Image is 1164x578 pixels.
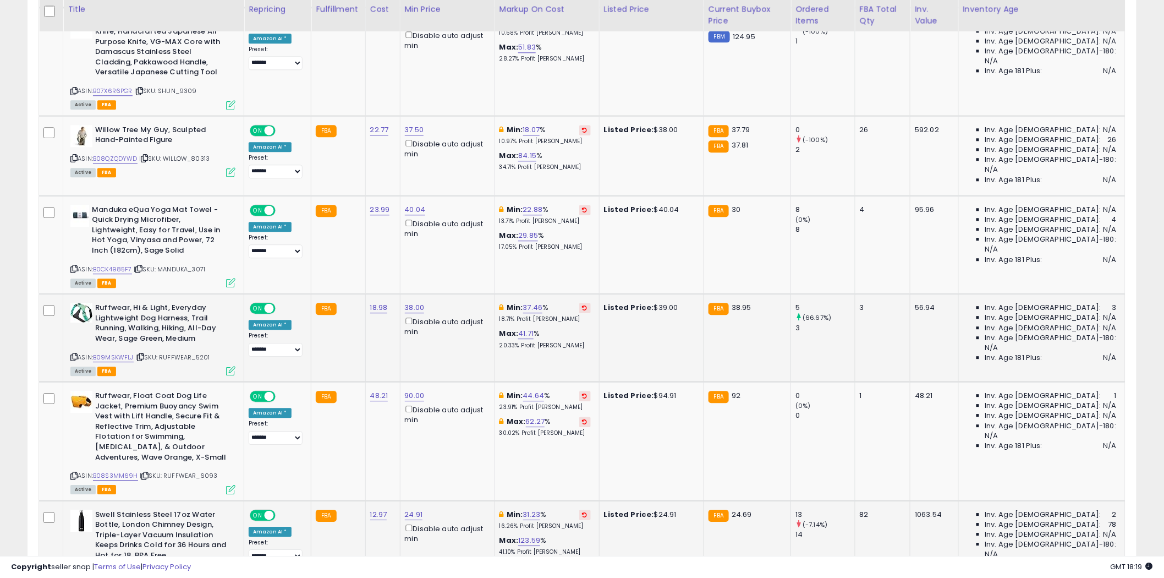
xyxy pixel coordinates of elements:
div: $24.91 [604,510,695,520]
span: ON [251,392,265,401]
b: Listed Price: [604,509,654,520]
b: Max: [499,150,519,161]
span: Inv. Age [DEMOGRAPHIC_DATA]: [985,125,1101,135]
div: $39.00 [604,303,695,313]
div: % [499,391,591,411]
b: Max: [499,42,519,52]
a: B08QZQDYWD [93,154,138,163]
span: Inv. Age [DEMOGRAPHIC_DATA]: [985,401,1101,411]
div: 5 [795,303,855,313]
div: 8 [795,205,855,215]
div: Disable auto adjust min [405,315,486,337]
span: Inv. Age [DEMOGRAPHIC_DATA]: [985,313,1101,323]
div: Repricing [249,3,306,15]
span: N/A [985,165,998,175]
p: 10.97% Profit [PERSON_NAME] [499,138,591,145]
p: 34.71% Profit [PERSON_NAME] [499,163,591,171]
span: FBA [97,168,116,177]
span: ON [251,304,265,313]
div: 0 [795,411,855,421]
a: 12.97 [370,509,387,520]
b: Ruffwear, Float Coat Dog Life Jacket, Premium Buoyancy Swim Vest with Lift Handle, Secure Fit & R... [95,391,229,465]
span: Inv. Age [DEMOGRAPHIC_DATA]-180: [985,155,1117,165]
div: 3 [795,323,855,333]
span: N/A [1103,145,1117,155]
strong: Copyright [11,561,51,572]
div: Current Buybox Price [709,3,786,26]
a: 84.15 [518,150,536,161]
p: 17.05% Profit [PERSON_NAME] [499,243,591,251]
div: Preset: [249,332,303,357]
div: Amazon AI * [249,142,292,152]
div: 95.96 [915,205,949,215]
a: 38.00 [405,302,425,313]
span: N/A [985,244,998,254]
b: Max: [507,416,526,427]
p: 16.26% Profit [PERSON_NAME] [499,522,591,530]
span: Inv. Age [DEMOGRAPHIC_DATA]: [985,215,1101,225]
b: Manduka eQua Yoga Mat Towel - Quick Drying Microfiber, Lightweight, Easy for Travel, Use in Hot Y... [92,205,226,259]
b: Min: [507,390,523,401]
div: $40.04 [604,205,695,215]
span: N/A [1103,26,1117,36]
div: Cost [370,3,396,15]
p: 10.68% Profit [PERSON_NAME] [499,29,591,37]
a: Terms of Use [94,561,141,572]
span: Inv. Age [DEMOGRAPHIC_DATA]: [985,145,1101,155]
a: 37.50 [405,124,424,135]
div: % [499,417,591,437]
div: ASIN: [70,391,235,493]
span: N/A [1103,36,1117,46]
small: (-100%) [803,135,828,144]
span: N/A [985,56,998,66]
small: (0%) [795,401,811,410]
img: 31EiV0OA8WL._SL40_.jpg [70,125,92,147]
span: 1 [1114,391,1117,401]
span: N/A [1103,530,1117,539]
small: FBA [709,205,729,217]
small: FBA [316,303,336,315]
span: 26 [1108,135,1117,145]
span: Inv. Age 181 Plus: [985,255,1043,265]
a: 31.23 [523,509,541,520]
div: Title [68,3,239,15]
img: 21iAxjQbthL._SL40_.jpg [70,510,92,532]
div: 592.02 [915,125,949,135]
span: OFF [274,510,292,520]
div: % [499,231,591,251]
span: Inv. Age 181 Plus: [985,66,1043,76]
i: This overrides the store level min markup for this listing [499,304,504,311]
span: Inv. Age [DEMOGRAPHIC_DATA]: [985,510,1101,520]
div: 14 [795,530,855,539]
b: Listed Price: [604,302,654,313]
span: N/A [985,431,998,441]
span: ON [251,205,265,215]
div: $38.00 [604,125,695,135]
span: Inv. Age [DEMOGRAPHIC_DATA]: [985,520,1101,530]
div: Listed Price [604,3,699,15]
b: Min: [507,124,523,135]
span: Inv. Age [DEMOGRAPHIC_DATA]: [985,26,1101,36]
span: Inv. Age [DEMOGRAPHIC_DATA]: [985,205,1101,215]
div: 13 [795,510,855,520]
div: seller snap | | [11,562,191,572]
span: | SKU: MANDUKA_3071 [134,265,205,274]
small: FBA [316,205,336,217]
div: ASIN: [70,125,235,176]
a: B0CK4985F7 [93,265,132,274]
i: This overrides the store level min markup for this listing [499,126,504,133]
p: 13.71% Profit [PERSON_NAME] [499,217,591,225]
a: 40.04 [405,204,426,215]
div: % [499,536,591,556]
span: 37.79 [732,124,750,135]
div: 2 [795,145,855,155]
span: 2 [1112,510,1117,520]
a: 41.71 [518,328,534,339]
span: N/A [1103,411,1117,421]
span: Inv. Age [DEMOGRAPHIC_DATA]: [985,411,1101,421]
a: 18.98 [370,302,388,313]
div: Preset: [249,539,303,564]
span: FBA [97,367,116,376]
span: Inv. Age 181 Plus: [985,175,1043,185]
div: Preset: [249,420,303,445]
